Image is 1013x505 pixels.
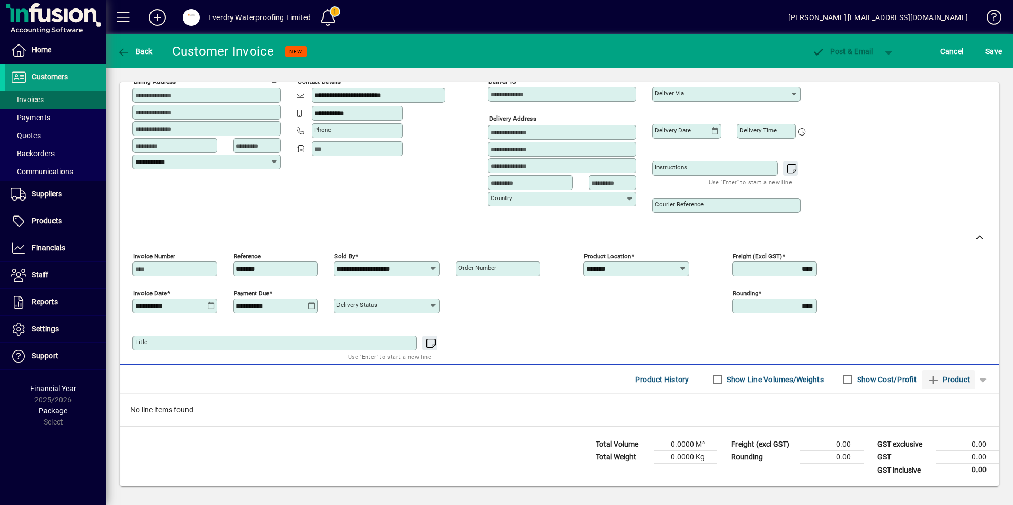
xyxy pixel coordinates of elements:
[135,338,147,346] mat-label: Title
[234,252,261,260] mat-label: Reference
[5,109,106,127] a: Payments
[726,438,800,451] td: Freight (excl GST)
[5,37,106,64] a: Home
[725,374,824,385] label: Show Line Volumes/Weights
[938,42,966,61] button: Cancel
[936,451,999,464] td: 0.00
[830,47,835,56] span: P
[5,208,106,235] a: Products
[872,451,936,464] td: GST
[590,451,654,464] td: Total Weight
[740,127,777,134] mat-label: Delivery time
[788,9,968,26] div: [PERSON_NAME] [EMAIL_ADDRESS][DOMAIN_NAME]
[334,252,355,260] mat-label: Sold by
[5,235,106,261] a: Financials
[458,264,496,272] mat-label: Order number
[11,149,55,158] span: Backorders
[5,343,106,369] a: Support
[32,217,62,225] span: Products
[726,451,800,464] td: Rounding
[940,43,964,60] span: Cancel
[733,290,758,297] mat-label: Rounding
[32,324,59,333] span: Settings
[314,126,331,133] mat-label: Phone
[120,394,999,426] div: No line items found
[289,48,303,55] span: NEW
[985,47,990,56] span: S
[655,127,691,134] mat-label: Delivery date
[855,374,917,385] label: Show Cost/Profit
[733,252,782,260] mat-label: Freight (excl GST)
[872,438,936,451] td: GST exclusive
[927,371,970,388] span: Product
[133,290,167,297] mat-label: Invoice date
[922,370,975,389] button: Product
[32,244,65,252] span: Financials
[584,252,631,260] mat-label: Product location
[11,95,44,104] span: Invoices
[208,9,311,26] div: Everdry Waterproofing Limited
[32,46,51,54] span: Home
[936,438,999,451] td: 0.00
[5,262,106,288] a: Staff
[32,351,58,360] span: Support
[114,42,155,61] button: Back
[5,145,106,163] a: Backorders
[635,371,689,388] span: Product History
[709,176,792,188] mat-hint: Use 'Enter' to start a new line
[655,89,684,97] mat-label: Deliver via
[11,113,50,122] span: Payments
[655,164,687,171] mat-label: Instructions
[806,42,878,61] button: Post & Email
[936,464,999,477] td: 0.00
[30,384,76,393] span: Financial Year
[5,163,106,181] a: Communications
[266,70,283,87] button: Copy to Delivery address
[655,201,704,208] mat-label: Courier Reference
[979,2,1000,37] a: Knowledge Base
[11,167,73,176] span: Communications
[133,252,175,260] mat-label: Invoice number
[172,43,274,60] div: Customer Invoice
[5,289,106,315] a: Reports
[5,91,106,109] a: Invoices
[106,42,164,61] app-page-header-button: Back
[5,181,106,208] a: Suppliers
[800,451,864,464] td: 0.00
[32,270,48,279] span: Staff
[174,8,208,27] button: Profile
[32,73,68,81] span: Customers
[812,47,873,56] span: ost & Email
[491,194,512,202] mat-label: Country
[985,43,1002,60] span: ave
[348,350,431,363] mat-hint: Use 'Enter' to start a new line
[5,316,106,342] a: Settings
[117,47,153,56] span: Back
[234,290,269,297] mat-label: Payment due
[336,301,377,309] mat-label: Delivery status
[32,297,58,306] span: Reports
[631,370,694,389] button: Product History
[32,190,62,198] span: Suppliers
[800,438,864,451] td: 0.00
[983,42,1005,61] button: Save
[39,407,67,415] span: Package
[5,127,106,145] a: Quotes
[654,438,717,451] td: 0.0000 M³
[11,131,41,140] span: Quotes
[654,451,717,464] td: 0.0000 Kg
[140,8,174,27] button: Add
[872,464,936,477] td: GST inclusive
[590,438,654,451] td: Total Volume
